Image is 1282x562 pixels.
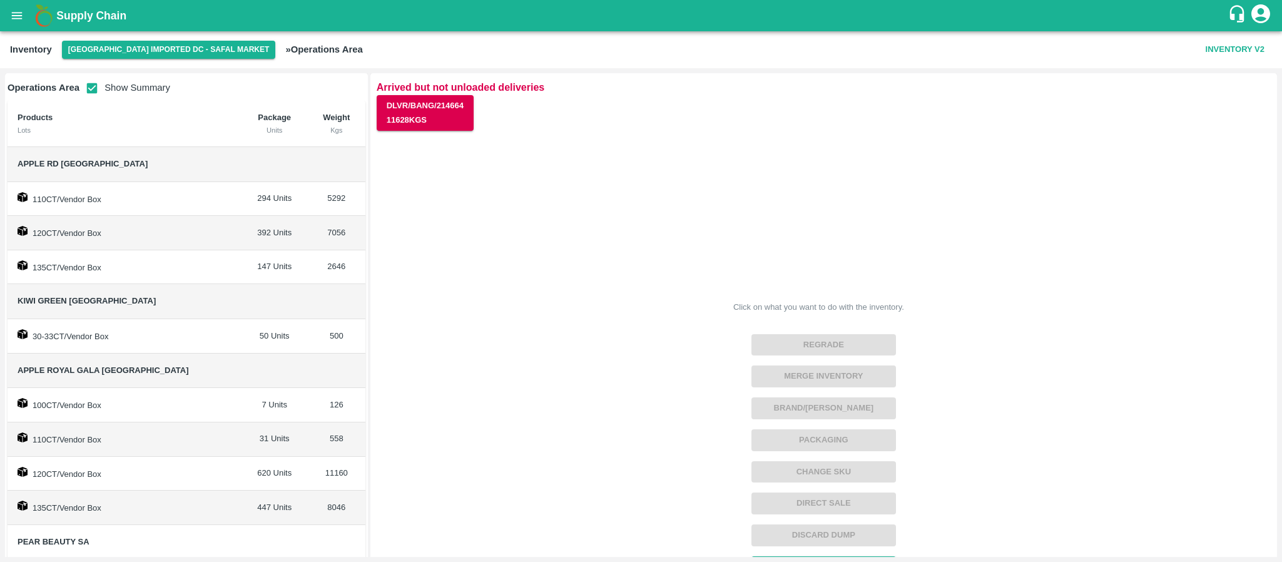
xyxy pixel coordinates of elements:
[308,216,365,250] td: 7056
[8,457,242,491] td: 120CT/Vendor Box
[18,501,28,511] img: box
[56,9,126,22] b: Supply Chain
[252,125,298,136] div: Units
[8,422,242,457] td: 110CT/Vendor Box
[18,296,156,305] span: Kiwi Green [GEOGRAPHIC_DATA]
[8,216,242,250] td: 120CT/Vendor Box
[242,457,308,491] td: 620 Units
[308,491,365,525] td: 8046
[18,537,89,546] span: Pear Beauty SA
[242,216,308,250] td: 392 Units
[733,301,904,314] div: Click on what you want to do with the inventory.
[242,319,308,354] td: 50 Units
[8,182,242,217] td: 110CT/Vendor Box
[377,79,1271,95] p: Arrived but not unloaded deliveries
[3,1,31,30] button: open drawer
[258,113,291,122] b: Package
[242,388,308,422] td: 7 Units
[308,422,365,457] td: 558
[18,329,28,339] img: box
[1228,4,1249,27] div: customer-support
[8,388,242,422] td: 100CT/Vendor Box
[308,319,365,354] td: 500
[18,125,231,136] div: Lots
[18,260,28,270] img: box
[323,113,350,122] b: Weight
[242,250,308,285] td: 147 Units
[242,422,308,457] td: 31 Units
[242,182,308,217] td: 294 Units
[1201,39,1269,61] button: Inventory V2
[8,491,242,525] td: 135CT/Vendor Box
[377,95,474,131] button: DLVR/BANG/21466411628Kgs
[18,159,148,168] span: Apple RD [GEOGRAPHIC_DATA]
[18,398,28,408] img: box
[308,250,365,285] td: 2646
[62,41,276,59] button: Select DC
[18,192,28,202] img: box
[8,83,79,93] b: Operations Area
[308,388,365,422] td: 126
[31,3,56,28] img: logo
[8,250,242,285] td: 135CT/Vendor Box
[18,365,189,375] span: Apple Royal Gala [GEOGRAPHIC_DATA]
[285,44,362,54] b: » Operations Area
[18,226,28,236] img: box
[18,467,28,477] img: box
[56,7,1228,24] a: Supply Chain
[10,44,52,54] b: Inventory
[79,83,170,93] span: Show Summary
[1249,3,1272,29] div: account of current user
[8,319,242,354] td: 30-33CT/Vendor Box
[308,457,365,491] td: 11160
[318,125,355,136] div: Kgs
[18,432,28,442] img: box
[242,491,308,525] td: 447 Units
[308,182,365,217] td: 5292
[18,113,53,122] b: Products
